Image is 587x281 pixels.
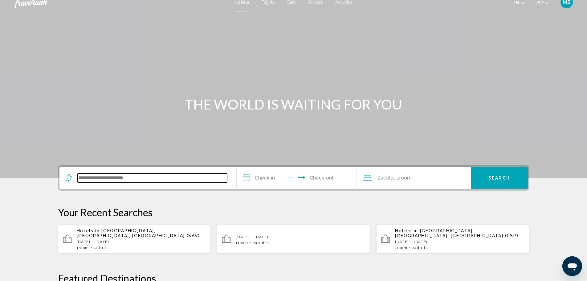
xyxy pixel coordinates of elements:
[238,241,248,245] span: Room
[562,256,582,276] iframe: Button to launch messaging window
[378,174,395,182] span: 2
[253,241,269,245] span: 2
[471,167,528,189] button: Search
[488,176,510,181] span: Search
[236,241,248,245] span: 1
[534,0,544,5] span: USD
[77,246,89,250] span: 1
[77,228,200,238] span: [GEOGRAPHIC_DATA], [GEOGRAPHIC_DATA], [GEOGRAPHIC_DATA] (SAV)
[236,235,365,239] p: [DATE] - [DATE]
[77,228,100,233] span: Hotels in
[414,246,428,250] span: Adults
[376,225,529,254] button: Hotels in [GEOGRAPHIC_DATA], [GEOGRAPHIC_DATA], [GEOGRAPHIC_DATA] (PSP)[DATE] - [DATE]1Room2Adults
[399,175,412,181] span: Room
[395,240,524,244] p: [DATE] - [DATE]
[513,0,519,5] span: en
[395,228,418,233] span: Hotels in
[58,225,211,254] button: Hotels in [GEOGRAPHIC_DATA], [GEOGRAPHIC_DATA], [GEOGRAPHIC_DATA] (SAV)[DATE] - [DATE]1Room1Adult
[395,246,407,250] span: 1
[96,246,107,250] span: Adult
[58,206,529,218] p: Your Recent Searches
[79,246,89,250] span: Room
[395,174,412,182] span: , 1
[178,96,409,112] h1: THE WORLD IS WAITING FOR YOU
[59,167,528,189] div: Search widget
[217,225,370,254] button: [DATE] - [DATE]1Room2Adults
[255,241,269,245] span: Adults
[77,240,206,244] p: [DATE] - [DATE]
[412,246,428,250] span: 2
[381,175,395,181] span: Adults
[237,167,357,189] button: Check in and out dates
[397,246,408,250] span: Room
[395,228,519,238] span: [GEOGRAPHIC_DATA], [GEOGRAPHIC_DATA], [GEOGRAPHIC_DATA] (PSP)
[357,167,471,189] button: Travelers: 2 adults, 0 children
[93,246,107,250] span: 1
